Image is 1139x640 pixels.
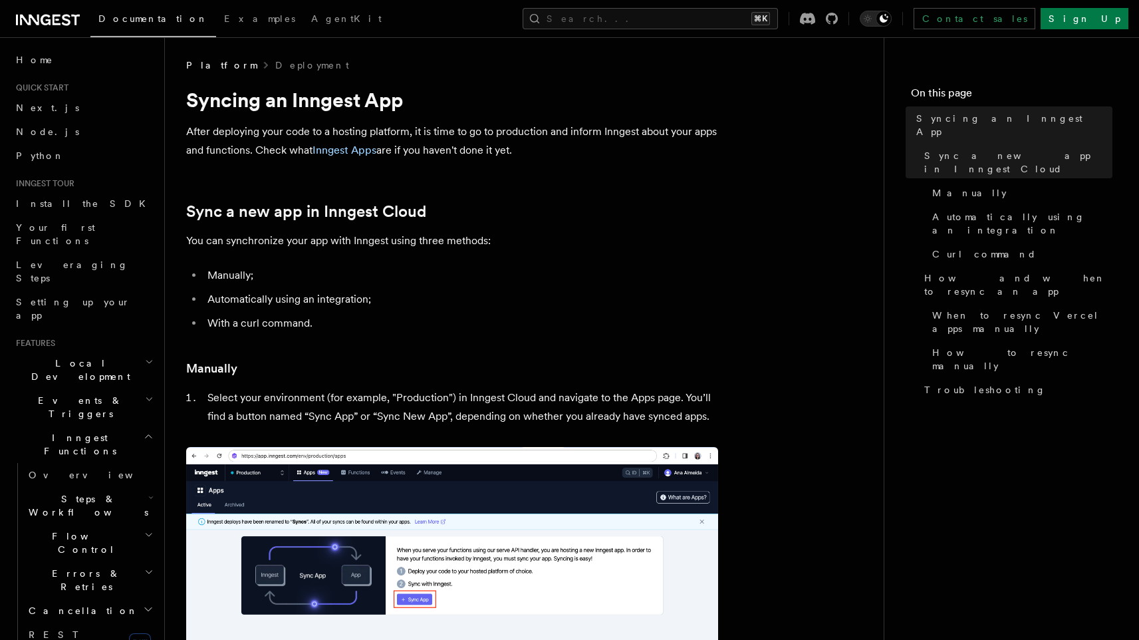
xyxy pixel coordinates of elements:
span: Automatically using an integration [932,210,1112,237]
span: Your first Functions [16,222,95,246]
span: Node.js [16,126,79,137]
a: Examples [216,4,303,36]
a: Deployment [275,59,349,72]
button: Local Development [11,351,156,389]
a: Inngest Apps [313,144,376,156]
span: Examples [224,13,295,24]
a: Sync a new app in Inngest Cloud [919,144,1112,181]
a: AgentKit [303,4,390,36]
span: Steps & Workflows [23,492,148,519]
span: Troubleshooting [924,383,1046,397]
li: With a curl command. [203,314,718,333]
span: Quick start [11,82,68,93]
span: Overview [29,470,166,480]
li: Automatically using an integration; [203,290,718,309]
span: Inngest Functions [11,431,144,458]
a: Python [11,144,156,168]
a: Overview [23,463,156,487]
a: Leveraging Steps [11,253,156,290]
a: Sign Up [1041,8,1128,29]
span: When to resync Vercel apps manually [932,309,1112,335]
button: Inngest Functions [11,426,156,463]
span: Setting up your app [16,297,130,321]
button: Errors & Retries [23,561,156,599]
a: Home [11,48,156,72]
span: Features [11,338,55,349]
a: Syncing an Inngest App [911,106,1112,144]
a: How and when to resync an app [919,266,1112,303]
button: Search...⌘K [523,8,778,29]
a: How to resync manually [927,341,1112,378]
h1: Syncing an Inngest App [186,88,718,112]
span: How and when to resync an app [924,271,1112,298]
a: Sync a new app in Inngest Cloud [186,202,426,221]
span: Local Development [11,357,145,383]
span: Events & Triggers [11,394,145,420]
a: Next.js [11,96,156,120]
span: AgentKit [311,13,382,24]
span: Home [16,53,53,67]
span: Cancellation [23,604,138,617]
kbd: ⌘K [751,12,770,25]
span: How to resync manually [932,346,1112,373]
li: Select your environment (for example, "Production") in Inngest Cloud and navigate to the Apps pag... [203,389,718,426]
span: Inngest tour [11,178,74,189]
li: Manually; [203,266,718,285]
a: Automatically using an integration [927,205,1112,242]
a: Curl command [927,242,1112,266]
span: Syncing an Inngest App [916,112,1112,138]
a: Documentation [90,4,216,37]
a: Node.js [11,120,156,144]
span: Leveraging Steps [16,259,128,283]
span: Sync a new app in Inngest Cloud [924,149,1112,176]
span: Manually [932,186,1007,200]
a: Troubleshooting [919,378,1112,402]
p: After deploying your code to a hosting platform, it is time to go to production and inform Innges... [186,122,718,160]
button: Flow Control [23,524,156,561]
a: Contact sales [914,8,1035,29]
span: Curl command [932,247,1037,261]
h4: On this page [911,85,1112,106]
button: Cancellation [23,599,156,623]
p: You can synchronize your app with Inngest using three methods: [186,232,718,250]
button: Toggle dark mode [860,11,892,27]
span: Flow Control [23,530,144,556]
span: Next.js [16,102,79,113]
a: Your first Functions [11,216,156,253]
a: Manually [186,359,237,378]
span: Errors & Retries [23,567,144,593]
span: Platform [186,59,257,72]
span: Documentation [98,13,208,24]
a: Install the SDK [11,192,156,216]
button: Events & Triggers [11,389,156,426]
button: Steps & Workflows [23,487,156,524]
a: Setting up your app [11,290,156,327]
span: Python [16,150,64,161]
a: Manually [927,181,1112,205]
a: When to resync Vercel apps manually [927,303,1112,341]
span: Install the SDK [16,198,154,209]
